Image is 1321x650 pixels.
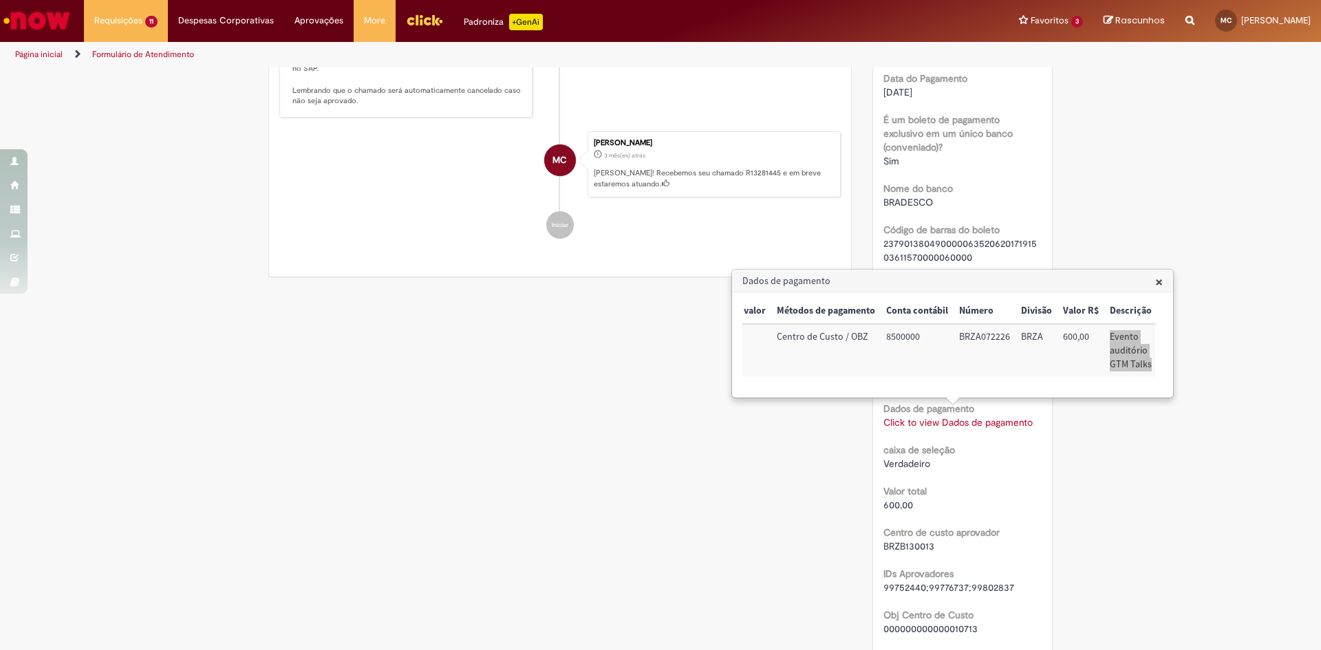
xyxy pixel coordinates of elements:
[1155,274,1163,289] button: Close
[279,131,841,197] li: Maria Julia Campos De Castro
[883,402,974,415] b: Dados de pagamento
[1221,16,1232,25] span: MC
[1057,299,1104,324] th: Valor R$
[883,416,1033,429] a: Click to view Dados de pagamento
[883,540,934,552] span: BRZB130013
[883,609,974,621] b: Obj Centro de Custo
[954,299,1016,324] th: Número
[1016,324,1057,377] td: Divisão: BRZA
[604,151,645,160] span: 3 mês(es) atrás
[883,499,913,511] span: 600,00
[883,182,953,195] b: Nome do banco
[883,113,1013,153] b: É um boleto de pagamento exclusivo em um único banco (conveniado)?
[883,196,933,208] span: BRADESCO
[883,485,927,497] b: Valor total
[771,324,881,377] td: Métodos de pagamento: Centro de Custo / OBZ
[406,10,443,30] img: click_logo_yellow_360x200.png
[883,237,1037,263] span: 23790138049000006352062017191503611570000060000
[15,49,63,60] a: Página inicial
[1,7,72,34] img: ServiceNow
[1104,299,1157,324] th: Descrição
[10,42,870,67] ul: Trilhas de página
[92,49,194,60] a: Formulário de Atendimento
[364,14,385,28] span: More
[604,151,645,160] time: 11/07/2025 16:10:41
[1016,299,1057,324] th: Divisão
[1071,16,1083,28] span: 3
[883,72,967,85] b: Data do Pagamento
[881,324,954,377] td: Conta contábil: 8500000
[1104,324,1157,377] td: Descrição: Evento auditório GTM Talks
[594,168,833,189] p: [PERSON_NAME]! Recebemos seu chamado R13281445 e em breve estaremos atuando.
[883,86,912,98] span: [DATE]
[883,526,1000,539] b: Centro de custo aprovador
[883,155,899,167] span: Sim
[883,457,930,470] span: Verdadeiro
[509,14,543,30] p: +GenAi
[94,14,142,28] span: Requisições
[594,139,833,147] div: [PERSON_NAME]
[464,14,543,30] div: Padroniza
[1104,14,1165,28] a: Rascunhos
[733,270,1172,292] h3: Dados de pagamento
[552,144,567,177] span: MC
[731,269,1174,398] div: Dados de pagamento
[883,622,978,635] span: 000000000000010713
[881,299,954,324] th: Conta contábil
[1115,14,1165,27] span: Rascunhos
[1155,272,1163,291] span: ×
[883,581,1014,594] span: 99752440;99776737;99802837
[544,144,576,176] div: Maria Julia Campos De Castro
[145,16,158,28] span: 11
[178,14,274,28] span: Despesas Corporativas
[771,299,881,324] th: Métodos de pagamento
[883,444,955,456] b: caixa de seleção
[1241,14,1311,26] span: [PERSON_NAME]
[1057,324,1104,377] td: Valor R$: 600,00
[954,324,1016,377] td: Número: BRZA072226
[883,567,954,580] b: IDs Aprovadores
[294,14,343,28] span: Aprovações
[883,224,1000,236] b: Código de barras do boleto
[1031,14,1068,28] span: Favoritos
